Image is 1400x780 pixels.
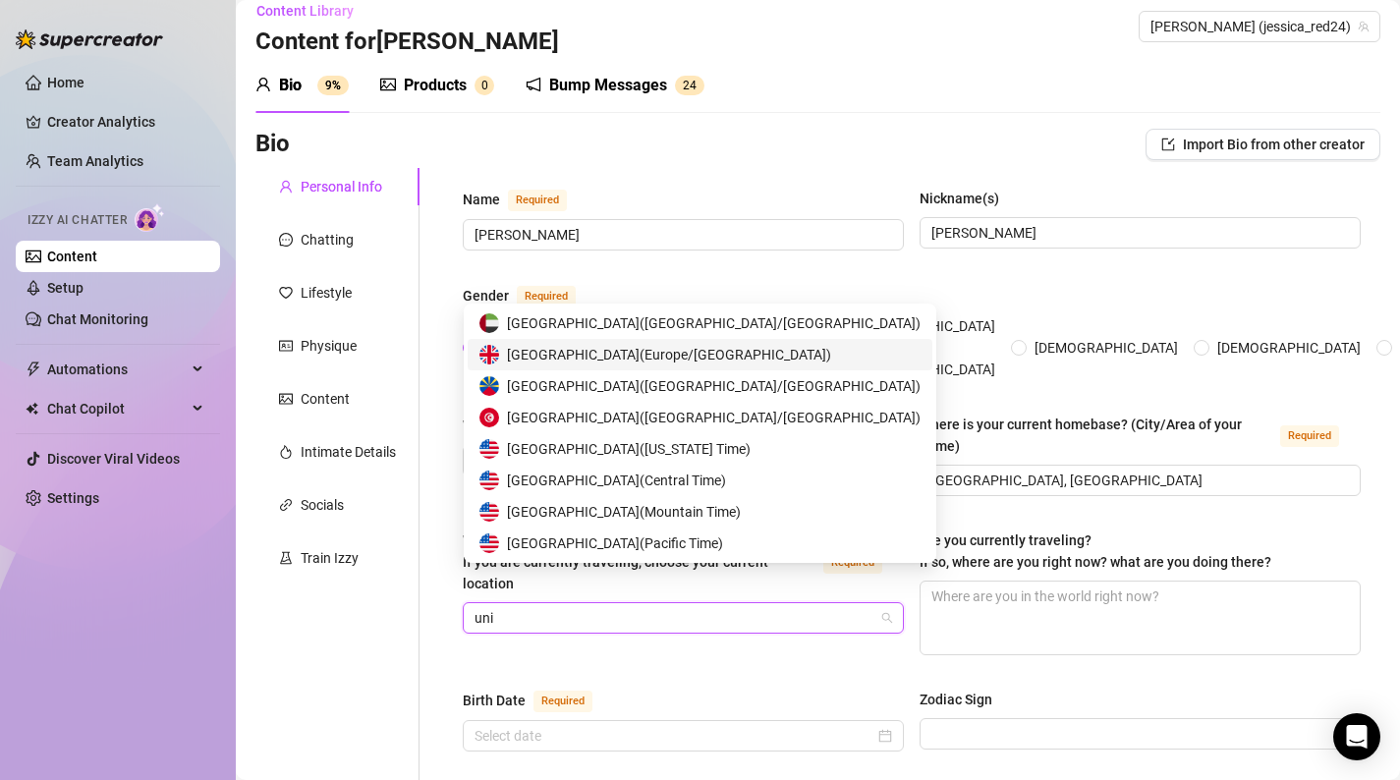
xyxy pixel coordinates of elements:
[507,501,741,523] span: [GEOGRAPHIC_DATA] ( Mountain Time )
[517,286,576,307] span: Required
[479,502,499,522] img: us
[1161,138,1175,151] span: import
[47,354,187,385] span: Automations
[47,280,84,296] a: Setup
[508,190,567,211] span: Required
[1358,21,1370,32] span: team
[920,188,999,209] div: Nickname(s)
[279,392,293,406] span: picture
[683,79,690,92] span: 2
[463,189,500,210] div: Name
[1209,337,1369,359] span: [DEMOGRAPHIC_DATA]
[920,689,992,710] div: Zodiac Sign
[463,188,588,211] label: Name
[475,224,888,246] input: Name
[301,229,354,251] div: Chatting
[47,490,99,506] a: Settings
[317,76,349,95] sup: 9%
[255,77,271,92] span: user
[47,153,143,169] a: Team Analytics
[380,77,396,92] span: picture
[255,27,559,58] h3: Content for [PERSON_NAME]
[675,76,704,95] sup: 24
[479,533,499,553] img: us
[475,725,874,747] input: Birth Date
[301,388,350,410] div: Content
[47,75,84,90] a: Home
[1183,137,1365,152] span: Import Bio from other creator
[507,407,921,428] span: [GEOGRAPHIC_DATA] ( [GEOGRAPHIC_DATA]/[GEOGRAPHIC_DATA] )
[507,375,921,397] span: [GEOGRAPHIC_DATA] ( [GEOGRAPHIC_DATA]/[GEOGRAPHIC_DATA] )
[26,402,38,416] img: Chat Copilot
[507,312,921,334] span: [GEOGRAPHIC_DATA] ( [GEOGRAPHIC_DATA]/[GEOGRAPHIC_DATA] )
[26,362,41,377] span: thunderbolt
[1146,129,1380,160] button: Import Bio from other creator
[47,393,187,424] span: Chat Copilot
[301,547,359,569] div: Train Izzy
[463,415,610,436] div: Where did you grow up?
[479,471,499,490] img: us
[479,376,499,396] img: re
[507,470,726,491] span: [GEOGRAPHIC_DATA] ( Central Time )
[301,494,344,516] div: Socials
[463,284,597,307] label: Gender
[301,441,396,463] div: Intimate Details
[690,79,697,92] span: 4
[1027,337,1186,359] span: [DEMOGRAPHIC_DATA]
[507,532,723,554] span: [GEOGRAPHIC_DATA] ( Pacific Time )
[920,532,1271,570] span: Are you currently traveling? If so, where are you right now? what are you doing there?
[920,414,1361,457] label: Where is your current homebase? (City/Area of your home)
[301,335,357,357] div: Physique
[16,29,163,49] img: logo-BBDzfeDw.svg
[279,180,293,194] span: user
[479,408,499,427] img: tn
[47,106,204,138] a: Creator Analytics
[1280,425,1339,447] span: Required
[47,451,180,467] a: Discover Viral Videos
[47,311,148,327] a: Chat Monitoring
[1333,713,1380,760] div: Open Intercom Messenger
[479,313,499,333] img: ae
[549,74,667,97] div: Bump Messages
[256,3,354,19] span: Content Library
[475,76,494,95] sup: 0
[279,551,293,565] span: experiment
[920,689,1006,710] label: Zodiac Sign
[301,282,352,304] div: Lifestyle
[135,203,165,232] img: AI Chatter
[404,74,467,97] div: Products
[479,439,499,459] img: us
[920,188,1013,209] label: Nickname(s)
[463,414,699,437] label: Where did you grow up?
[301,176,382,197] div: Personal Info
[931,470,1345,491] input: Where is your current homebase? (City/Area of your home)
[463,285,509,306] div: Gender
[279,339,293,353] span: idcard
[463,689,614,712] label: Birth Date
[463,532,768,591] span: What is your timezone of your current location? If you are currently traveling, choose your curre...
[533,691,592,712] span: Required
[479,345,499,364] img: gb
[279,498,293,512] span: link
[463,690,526,711] div: Birth Date
[47,249,97,264] a: Content
[279,74,302,97] div: Bio
[279,286,293,300] span: heart
[255,129,290,160] h3: Bio
[526,77,541,92] span: notification
[279,445,293,459] span: fire
[931,222,1345,244] input: Nickname(s)
[28,211,127,230] span: Izzy AI Chatter
[1150,12,1369,41] span: Jessica (jessica_red24)
[279,233,293,247] span: message
[507,344,831,365] span: [GEOGRAPHIC_DATA] ( Europe/[GEOGRAPHIC_DATA] )
[507,438,751,460] span: [GEOGRAPHIC_DATA] ( [US_STATE] Time )
[920,414,1272,457] div: Where is your current homebase? (City/Area of your home)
